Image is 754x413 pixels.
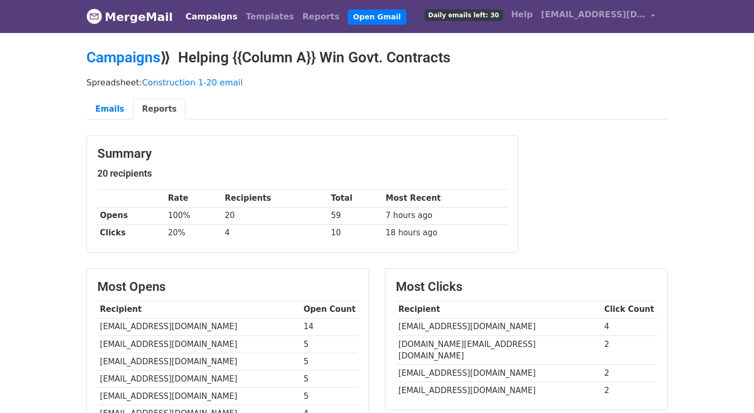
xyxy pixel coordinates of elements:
[97,224,165,242] th: Clicks
[241,6,298,27] a: Templates
[328,224,383,242] td: 10
[86,8,102,24] img: MergeMail logo
[396,365,602,382] td: [EMAIL_ADDRESS][DOMAIN_NAME]
[142,78,242,88] a: Construction 1-20 email
[97,318,301,335] td: [EMAIL_ADDRESS][DOMAIN_NAME]
[537,4,659,29] a: [EMAIL_ADDRESS][DOMAIN_NAME]
[328,207,383,224] td: 59
[165,190,222,207] th: Rate
[97,388,301,405] td: [EMAIL_ADDRESS][DOMAIN_NAME]
[602,335,657,365] td: 2
[301,301,358,318] th: Open Count
[425,9,503,21] span: Daily emails left: 30
[97,370,301,387] td: [EMAIL_ADDRESS][DOMAIN_NAME]
[396,318,602,335] td: [EMAIL_ADDRESS][DOMAIN_NAME]
[86,77,668,88] p: Spreadsheet:
[181,6,241,27] a: Campaigns
[222,207,328,224] td: 20
[298,6,344,27] a: Reports
[301,318,358,335] td: 14
[301,353,358,370] td: 5
[86,49,160,66] a: Campaigns
[602,382,657,399] td: 2
[86,49,668,67] h2: ⟫ Helping {{Column A}} Win Govt. Contracts
[301,370,358,387] td: 5
[383,190,507,207] th: Most Recent
[133,99,185,120] a: Reports
[97,353,301,370] td: [EMAIL_ADDRESS][DOMAIN_NAME]
[165,207,222,224] td: 100%
[222,190,328,207] th: Recipients
[97,146,507,161] h3: Summary
[602,318,657,335] td: 4
[602,365,657,382] td: 2
[97,207,165,224] th: Opens
[97,279,358,295] h3: Most Opens
[86,6,173,28] a: MergeMail
[396,335,602,365] td: [DOMAIN_NAME][EMAIL_ADDRESS][DOMAIN_NAME]
[86,99,133,120] a: Emails
[301,335,358,353] td: 5
[507,4,537,25] a: Help
[97,335,301,353] td: [EMAIL_ADDRESS][DOMAIN_NAME]
[383,224,507,242] td: 18 hours ago
[165,224,222,242] td: 20%
[602,301,657,318] th: Click Count
[328,190,383,207] th: Total
[396,279,657,295] h3: Most Clicks
[396,382,602,399] td: [EMAIL_ADDRESS][DOMAIN_NAME]
[97,168,507,179] h5: 20 recipients
[348,9,406,25] a: Open Gmail
[383,207,507,224] td: 7 hours ago
[222,224,328,242] td: 4
[97,301,301,318] th: Recipient
[301,388,358,405] td: 5
[420,4,507,25] a: Daily emails left: 30
[396,301,602,318] th: Recipient
[541,8,646,21] span: [EMAIL_ADDRESS][DOMAIN_NAME]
